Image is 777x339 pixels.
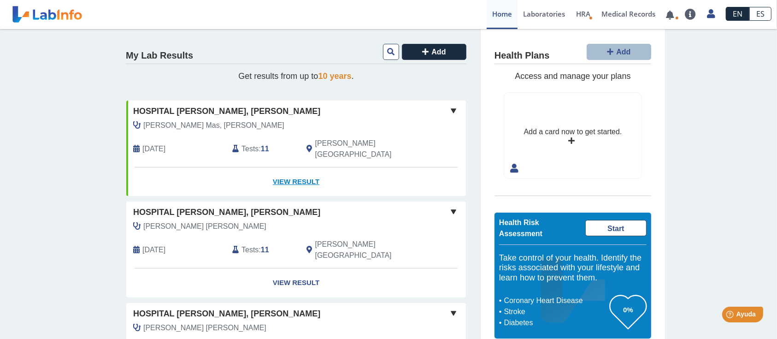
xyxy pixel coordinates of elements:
span: Get results from up to . [238,71,353,81]
span: Tests [241,143,259,155]
a: Start [585,220,647,236]
span: 2025-05-16 [142,244,165,256]
a: View Result [126,167,466,196]
a: EN [726,7,749,21]
iframe: Help widget launcher [695,303,767,329]
li: Stroke [501,306,610,317]
div: : [225,138,300,160]
div: Add a card now to get started. [524,126,622,137]
span: HRA [576,9,590,18]
button: Add [402,44,466,60]
span: Access and manage your plans [515,71,630,81]
span: Hospital [PERSON_NAME], [PERSON_NAME] [133,308,320,320]
li: Coronary Heart Disease [501,295,610,306]
span: Hospital [PERSON_NAME], [PERSON_NAME] [133,206,320,219]
li: Diabetes [501,317,610,328]
div: : [225,239,300,261]
a: ES [749,7,771,21]
button: Add [587,44,651,60]
a: View Result [126,268,466,297]
span: Add [431,48,446,56]
b: 11 [261,145,269,153]
h5: Take control of your health. Identify the risks associated with your lifestyle and learn how to p... [499,253,647,283]
span: Beauchamp Irizarry, Ana [143,322,266,333]
span: 2025-09-22 [142,143,165,155]
span: Health Risk Assessment [499,219,542,238]
span: Add [616,48,630,56]
span: Ponce, PR [315,239,417,261]
span: Hospital [PERSON_NAME], [PERSON_NAME] [133,105,320,118]
span: Start [607,225,624,232]
span: Ponce, PR [315,138,417,160]
span: Tests [241,244,259,256]
span: 10 years [318,71,351,81]
b: 11 [261,246,269,254]
span: Beauchamp Irizarry, Ana [143,221,266,232]
h4: My Lab Results [126,50,193,61]
h3: 0% [610,304,647,315]
span: Lopez Mas, Alejandro [143,120,284,131]
h4: Health Plans [494,50,549,61]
